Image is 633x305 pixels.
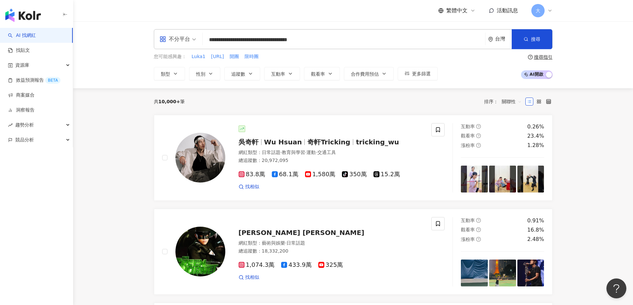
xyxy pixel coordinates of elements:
[5,9,41,22] img: logo
[154,53,186,60] span: 您可能感興趣：
[461,124,475,129] span: 互動率
[191,53,206,60] button: Luka1
[528,55,533,59] span: question-circle
[342,171,367,178] span: 350萬
[158,99,180,104] span: 10,000+
[527,226,544,234] div: 16.8%
[239,229,365,237] span: [PERSON_NAME] [PERSON_NAME]
[8,77,60,84] a: 效益預測報告BETA
[398,67,438,80] button: 更多篩選
[527,123,544,130] div: 0.26%
[317,150,336,155] span: 交通工具
[8,107,35,114] a: 洞察報告
[517,260,544,286] img: post-image
[351,71,379,77] span: 合作費用預估
[307,138,350,146] span: 奇軒Tricking
[8,123,13,127] span: rise
[461,133,475,138] span: 觀看率
[159,36,166,42] span: appstore
[489,166,516,192] img: post-image
[280,150,282,155] span: ·
[512,29,552,49] button: 搜尋
[239,157,424,164] div: 總追蹤數 ： 20,972,095
[282,150,305,155] span: 教育與學習
[230,53,239,60] span: 開團
[304,67,340,80] button: 觀看率
[211,53,224,60] span: [URL]
[305,150,306,155] span: ·
[476,124,481,129] span: question-circle
[229,53,239,60] button: 開團
[8,92,35,99] a: 商案媒合
[245,184,259,190] span: 找相似
[189,67,220,80] button: 性別
[15,132,34,147] span: 競品分析
[271,71,285,77] span: 互動率
[461,218,475,223] span: 互動率
[502,96,522,107] span: 關聯性
[305,171,336,178] span: 1,580萬
[344,67,394,80] button: 合作費用預估
[461,143,475,148] span: 漲粉率
[527,142,544,149] div: 1.28%
[239,138,259,146] span: 吳奇軒
[239,171,265,178] span: 83.8萬
[476,237,481,242] span: question-circle
[476,133,481,138] span: question-circle
[262,150,280,155] span: 日常話題
[161,71,170,77] span: 類型
[239,184,259,190] a: 找相似
[606,278,626,298] iframe: Help Scout Beacon - Open
[231,71,245,77] span: 追蹤數
[476,227,481,232] span: question-circle
[281,262,312,268] span: 433.9萬
[244,53,259,60] button: 限時團
[285,240,286,246] span: ·
[272,171,298,178] span: 68.1萬
[306,150,316,155] span: 運動
[476,143,481,148] span: question-circle
[318,262,343,268] span: 325萬
[264,67,300,80] button: 互動率
[461,237,475,242] span: 漲粉率
[245,274,259,281] span: 找相似
[224,67,260,80] button: 追蹤數
[356,138,399,146] span: tricking_wu
[461,166,488,192] img: post-image
[175,227,225,276] img: KOL Avatar
[495,36,512,42] div: 台灣
[446,7,468,14] span: 繁體中文
[527,132,544,140] div: 23.4%
[461,227,475,232] span: 觀看率
[192,53,206,60] span: Luka1
[239,262,275,268] span: 1,074.3萬
[531,37,540,42] span: 搜尋
[211,53,224,60] button: [URL]
[461,260,488,286] img: post-image
[196,71,205,77] span: 性別
[489,260,516,286] img: post-image
[239,274,259,281] a: 找相似
[534,54,553,60] div: 搜尋指引
[15,117,34,132] span: 趨勢分析
[239,149,424,156] div: 網紅類型 ：
[527,236,544,243] div: 2.48%
[154,115,553,201] a: KOL Avatar吳奇軒Wu Hsuan奇軒Trickingtricking_wu網紅類型：日常話題·教育與學習·運動·交通工具總追蹤數：20,972,09583.8萬68.1萬1,580萬3...
[476,218,481,223] span: question-circle
[536,7,540,14] span: 大
[175,133,225,183] img: KOL Avatar
[159,34,190,44] div: 不分平台
[527,217,544,224] div: 0.91%
[497,7,518,14] span: 活動訊息
[154,67,185,80] button: 類型
[286,240,305,246] span: 日常話題
[8,32,36,39] a: searchAI 找網紅
[245,53,259,60] span: 限時團
[517,166,544,192] img: post-image
[239,240,424,247] div: 網紅類型 ：
[239,248,424,255] div: 總追蹤數 ： 18,332,200
[15,58,29,73] span: 資源庫
[8,47,30,54] a: 找貼文
[154,209,553,295] a: KOL Avatar[PERSON_NAME] [PERSON_NAME]網紅類型：藝術與娛樂·日常話題總追蹤數：18,332,2001,074.3萬433.9萬325萬找相似互動率questi...
[154,99,185,104] div: 共 筆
